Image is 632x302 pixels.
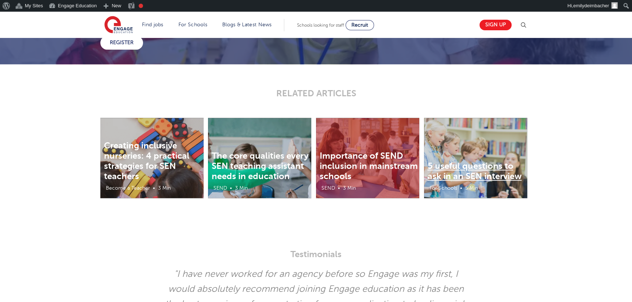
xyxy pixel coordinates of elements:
[212,151,309,181] a: The core qualities every SEN teaching assistant needs in education
[102,184,151,192] li: Become a Teacher
[318,184,336,192] li: SEND
[104,140,189,181] a: Creating inclusive nurseries: 4 practical strategies for SEN teachers
[297,23,344,28] span: Schools looking for staff
[142,22,163,27] a: Find jobs
[222,22,272,27] a: Blogs & Latest News
[137,249,495,259] h3: Testimonials
[320,151,418,181] a: Importance of SEND inclusion in mainstream schools
[465,184,479,192] li: 5 Min
[234,184,248,192] li: 3 Min
[459,184,463,192] li: •
[139,4,143,8] div: Focus keyphrase not set
[137,88,495,98] p: RELATED ARTICLES
[346,20,374,30] a: Recruit
[100,36,143,50] a: REGISTER
[573,3,609,8] span: emilydeimbacher
[210,184,228,192] li: SEND
[178,22,207,27] a: For Schools
[342,184,357,192] li: 3 Min
[428,161,522,181] a: 5 useful questions to ask in an SEN interview
[157,184,172,192] li: 3 Min
[426,184,458,192] li: For Schools
[351,22,368,28] span: Recruit
[479,20,512,30] a: Sign up
[104,16,133,34] img: Engage Education
[337,184,341,192] li: •
[152,184,156,192] li: •
[229,184,233,192] li: •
